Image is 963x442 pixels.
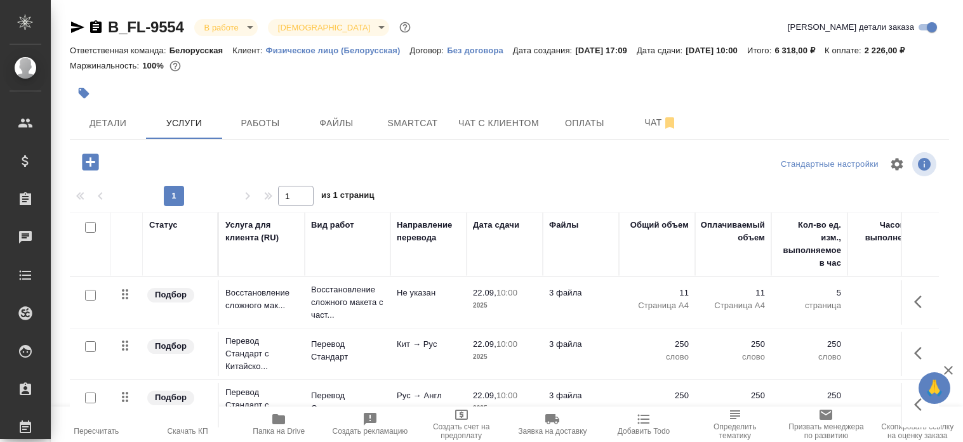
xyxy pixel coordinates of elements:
p: Подбор [155,289,187,301]
button: Добавить услугу [73,149,108,175]
div: Статус [149,219,178,231]
div: В работе [268,19,389,36]
p: Рус → Англ [397,389,460,402]
p: 250 [778,389,841,402]
p: 10:00 [496,391,517,400]
p: 6 318,00 ₽ [774,46,825,55]
p: 2025 [473,402,536,415]
p: 3 файла [549,287,613,299]
p: Не указан [397,287,460,299]
p: 2025 [473,351,536,363]
span: [PERSON_NAME] детали заказа [788,21,914,34]
button: Показать кнопки [907,287,937,317]
p: Ответственная команда: [70,46,169,55]
p: 22.09, [473,288,496,297]
p: 22.09, [473,391,496,400]
p: слово [625,351,689,363]
button: 0.00 RUB; [167,58,183,74]
div: Вид работ [311,219,354,231]
span: Настроить таблицу [882,149,912,179]
p: Перевод Стандарт [311,389,384,415]
button: В работе [201,22,242,33]
p: Белорусская [169,46,233,55]
p: Перевод Стандарт с Русского... [225,386,298,424]
button: Доп статусы указывают на важность/срочность заказа [397,19,413,36]
span: Услуги [154,115,215,131]
p: Клиент: [232,46,265,55]
div: Оплачиваемый объем [701,219,765,244]
p: Кит → Рус [397,338,460,351]
p: 3 файла [549,338,613,351]
p: 3 файла [549,389,613,402]
p: слово [625,402,689,415]
button: Скопировать ссылку [88,20,103,35]
p: слово [778,402,841,415]
div: Общий объем [630,219,689,231]
span: Определить тематику [697,422,773,440]
span: Чат с клиентом [458,115,539,131]
span: Файлы [306,115,367,131]
p: Без договора [447,46,513,55]
p: Физическое лицо (Белорусская) [265,46,409,55]
span: Чат [630,115,691,131]
td: 1 [847,332,924,376]
button: Добавить Todo [598,406,689,442]
span: Заявка на доставку [518,427,587,436]
p: 250 [701,389,765,402]
span: Скопировать ссылку на оценку заказа [879,422,955,440]
p: 5 [778,287,841,299]
div: Дата сдачи [473,219,519,231]
td: 2.2 [847,280,924,325]
button: Добавить тэг [70,79,98,107]
span: Работы [230,115,291,131]
p: Страница А4 [701,299,765,312]
p: 2 226,00 ₽ [865,46,915,55]
div: Направление перевода [397,219,460,244]
div: Часов на выполнение [854,219,917,244]
button: 🙏 [919,372,950,404]
div: Кол-во ед. изм., выполняемое в час [778,219,841,270]
p: Перевод Стандарт с Китайско... [225,335,298,373]
span: Скачать КП [168,427,208,436]
div: Файлы [549,219,578,231]
p: 10:00 [496,288,517,297]
td: 1 [847,383,924,427]
span: Добавить Todo [618,427,670,436]
span: Пересчитать [74,427,119,436]
p: Восстановление сложного макета с част... [311,283,384,322]
p: 250 [778,338,841,351]
p: 100% [142,61,167,70]
p: [DATE] 10:00 [686,46,747,55]
p: [DATE] 17:09 [575,46,637,55]
span: 🙏 [924,375,945,401]
div: Услуга для клиента (RU) [225,219,298,244]
div: split button [778,155,882,174]
p: Итого: [747,46,774,55]
p: Дата создания: [513,46,575,55]
button: Определить тематику [689,406,781,442]
p: слово [701,351,765,363]
p: Подбор [155,391,187,404]
p: Перевод Стандарт [311,338,384,363]
button: Показать кнопки [907,389,937,420]
button: Скопировать ссылку для ЯМессенджера [70,20,85,35]
span: Smartcat [382,115,443,131]
p: страница [778,299,841,312]
p: Подбор [155,340,187,353]
span: Папка на Drive [253,427,305,436]
p: 10:00 [496,339,517,349]
p: К оплате: [825,46,865,55]
button: Показать кнопки [907,338,937,368]
span: из 1 страниц [321,188,375,206]
p: Договор: [410,46,448,55]
a: Без договора [447,44,513,55]
svg: Отписаться [662,115,677,131]
p: Маржинальность: [70,61,142,70]
p: 2025 [473,299,536,312]
p: 250 [625,338,689,351]
p: Страница А4 [625,299,689,312]
span: Оплаты [554,115,615,131]
p: 22.09, [473,339,496,349]
a: B_FL-9554 [108,18,184,36]
p: 250 [625,389,689,402]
